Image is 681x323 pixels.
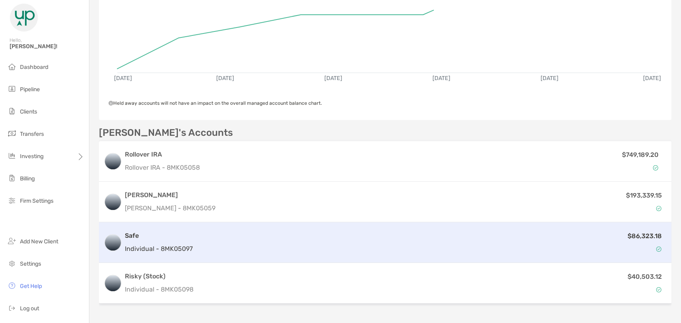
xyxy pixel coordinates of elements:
img: dashboard icon [7,62,17,71]
img: Account Status icon [656,287,661,292]
img: logo account [105,235,121,251]
text: [DATE] [216,75,234,82]
img: billing icon [7,173,17,183]
img: get-help icon [7,281,17,290]
p: $86,323.18 [628,231,662,241]
img: Zoe Logo [10,3,38,32]
text: [DATE] [432,75,450,82]
img: Account Status icon [653,165,658,170]
span: Transfers [20,131,44,137]
img: pipeline icon [7,84,17,94]
span: Billing [20,175,35,182]
p: [PERSON_NAME]'s Accounts [99,128,233,138]
img: transfers icon [7,129,17,138]
img: Account Status icon [656,246,661,252]
text: [DATE] [541,75,559,82]
h3: Rollover IRA [125,150,509,159]
span: Firm Settings [20,198,53,204]
img: investing icon [7,151,17,161]
p: $193,339.15 [626,190,662,200]
img: Account Status icon [656,206,661,211]
p: [PERSON_NAME] - 8MK05059 [125,203,215,213]
h3: [PERSON_NAME] [125,190,215,200]
h3: Risky (Stock) [125,272,193,281]
h3: Safe [125,231,193,241]
img: settings icon [7,258,17,268]
span: Add New Client [20,238,58,245]
text: [DATE] [114,75,132,82]
span: Log out [20,305,39,312]
span: Clients [20,108,37,115]
img: logo account [105,194,121,210]
span: Dashboard [20,64,48,70]
p: Individual - 8MK05098 [125,284,193,294]
text: [DATE] [643,75,661,82]
p: $749,189.20 [622,150,659,160]
p: $40,503.12 [628,272,662,282]
img: firm-settings icon [7,196,17,205]
img: clients icon [7,106,17,116]
span: Settings [20,260,41,267]
img: logout icon [7,303,17,313]
span: [PERSON_NAME]! [10,43,84,50]
span: Get Help [20,283,42,290]
p: Individual - 8MK05097 [125,244,193,254]
span: Held away accounts will not have an impact on the overall managed account balance chart. [109,100,322,106]
text: [DATE] [324,75,342,82]
p: Rollover IRA - 8MK05058 [125,162,509,172]
span: Investing [20,153,43,160]
img: logo account [105,153,121,169]
span: Pipeline [20,86,40,93]
img: logo account [105,275,121,291]
img: add_new_client icon [7,236,17,246]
